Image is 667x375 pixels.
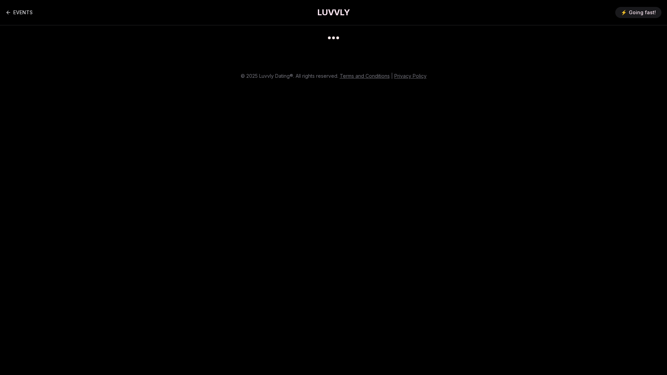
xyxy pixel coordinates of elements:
[340,73,390,79] a: Terms and Conditions
[621,9,627,16] span: ⚡️
[391,73,393,79] span: |
[6,6,33,19] a: Back to events
[317,7,350,18] a: LUVVLY
[629,9,656,16] span: Going fast!
[394,73,427,79] a: Privacy Policy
